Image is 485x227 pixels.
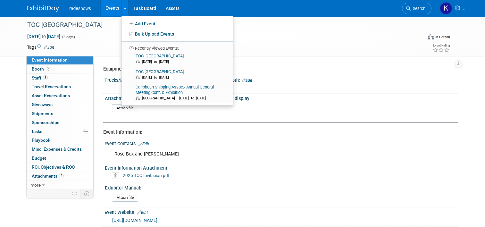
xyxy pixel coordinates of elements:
span: ROI, Objectives & ROO [32,164,75,170]
div: In-Person [435,35,450,39]
a: Sponsorships [27,118,93,127]
a: Edit [138,142,149,146]
span: [GEOGRAPHIC_DATA] [142,96,178,100]
span: Sponsorships [32,120,59,125]
span: Playbook [32,138,50,143]
span: Staff [32,75,48,80]
div: Event Contacts: [105,139,458,147]
a: more [27,181,93,189]
span: 3 [43,75,48,80]
a: Giveaways [27,100,93,109]
a: Bulk Upload Events [121,29,233,39]
span: Tradeshows [67,6,91,11]
div: Event Information Attachment: [105,163,455,171]
div: Rose Box and [PERSON_NAME] [110,148,389,161]
td: Personalize Event Tab Strip [69,189,80,198]
span: Booth not reserved yet [46,66,52,71]
span: Search [411,6,425,11]
img: ExhibitDay [27,5,59,12]
a: Search [402,3,431,14]
div: Event Format [388,33,450,43]
a: Misc. Expenses & Credits [27,145,93,154]
span: [DATE] to [DATE] [179,96,209,100]
span: Event Information [32,57,68,63]
div: Event Information: [103,129,453,136]
span: (3 days) [62,35,75,39]
a: Asset Reservations [27,91,93,100]
span: to [41,34,47,39]
a: Shipments [27,109,93,118]
span: Giveaways [32,102,53,107]
a: Edit [44,45,54,50]
a: Playbook [27,136,93,145]
a: Tasks [27,127,93,136]
a: ROI, Objectives & ROO [27,163,93,172]
div: TOC [GEOGRAPHIC_DATA] [25,19,414,31]
a: Event Information [27,56,93,64]
span: 2 [59,173,64,178]
span: Attachments [32,173,64,179]
a: Edit [137,210,148,215]
span: Misc. Expenses & Credits [32,147,82,152]
div: Trucks/Equipment/ display piece going to be on display IN booth: [105,75,458,84]
span: Asset Reservations [32,93,70,98]
span: Shipments [32,111,53,116]
div: Attachments regarding trucks/ or display piece that will be on display: [105,94,455,102]
span: [DATE] to [DATE] [142,60,172,64]
a: TOC [GEOGRAPHIC_DATA] [DATE] to [DATE] [123,67,230,82]
td: Tags [27,44,54,50]
a: Budget [27,154,93,163]
a: Travel Reservations [27,82,93,91]
a: Edit [242,78,252,83]
td: Toggle Event Tabs [80,189,94,198]
a: Caribbean Shipping Assoc.- Annual General Meeting Conf. & Exhibition [GEOGRAPHIC_DATA] [DATE] to ... [123,82,230,103]
a: Booth [27,65,93,73]
div: Event Website: [105,207,458,216]
a: 2025 TOC Invitación.pdf [123,173,170,178]
img: Format-Inperson.png [428,34,434,39]
span: [DATE] [DATE] [27,34,61,39]
span: [DATE] to [DATE] [142,75,172,80]
span: Travel Reservations [32,84,71,89]
img: Kathyuska Thirwall [440,2,452,14]
a: TOC [GEOGRAPHIC_DATA] [DATE] to [DATE] [123,51,230,67]
span: Budget [32,156,46,161]
div: Equipment Information: [103,66,453,72]
a: Attachments2 [27,172,93,181]
a: [URL][DOMAIN_NAME] [112,218,157,223]
div: Event Rating [432,44,450,47]
div: Exhibitor Manual: [105,183,455,191]
span: Tasks [31,129,42,134]
a: Delete attachment? [112,173,122,178]
a: Staff3 [27,74,93,82]
span: more [30,182,41,188]
li: Recently Viewed Events: [121,41,233,51]
a: Add Event [121,19,233,29]
span: Booth [32,66,52,71]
